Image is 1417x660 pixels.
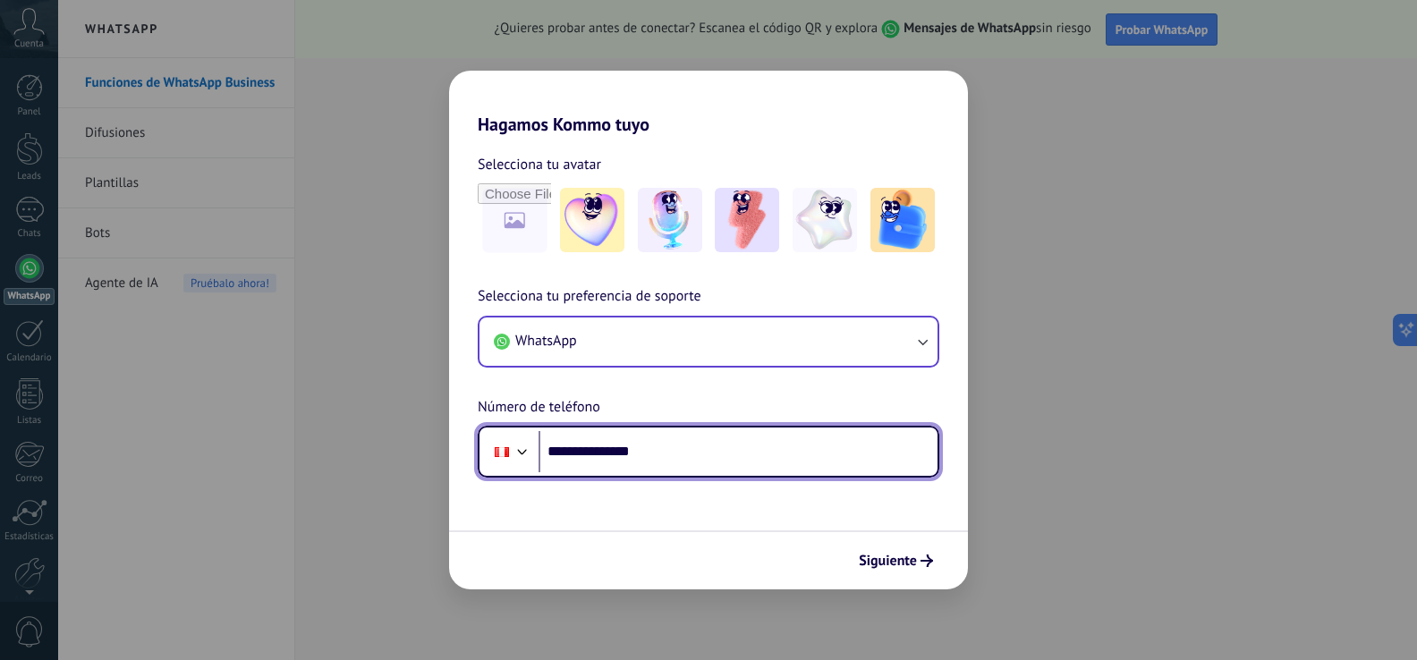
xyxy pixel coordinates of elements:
[479,317,938,366] button: WhatsApp
[485,433,519,470] div: Peru: + 51
[870,188,935,252] img: -5.jpeg
[560,188,624,252] img: -1.jpeg
[851,546,941,576] button: Siguiente
[715,188,779,252] img: -3.jpeg
[793,188,857,252] img: -4.jpeg
[449,71,968,135] h2: Hagamos Kommo tuyo
[478,153,601,176] span: Selecciona tu avatar
[478,396,600,419] span: Número de teléfono
[859,554,917,567] span: Siguiente
[638,188,702,252] img: -2.jpeg
[478,285,701,309] span: Selecciona tu preferencia de soporte
[515,332,577,350] span: WhatsApp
